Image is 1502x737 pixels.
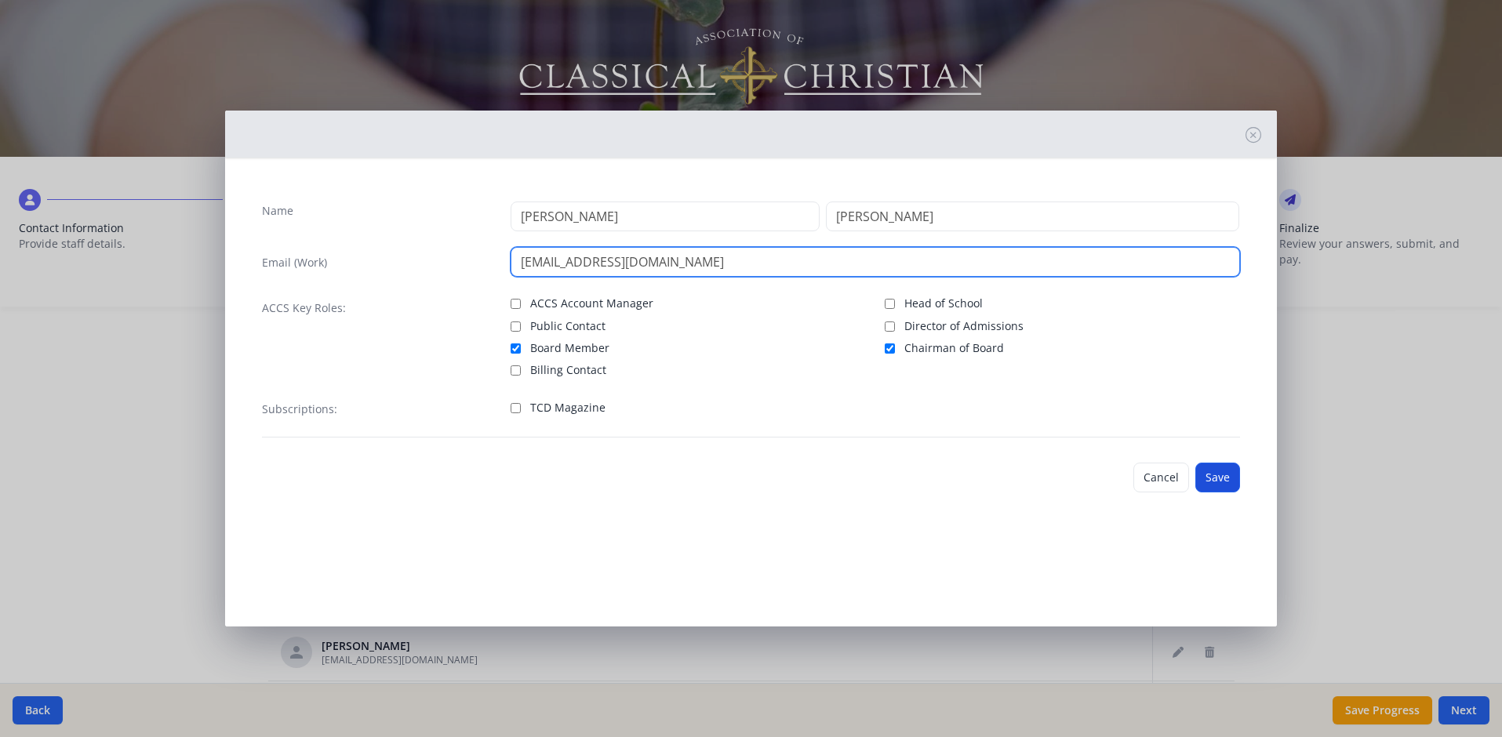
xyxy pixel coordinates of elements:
input: Public Contact [511,321,521,332]
span: Public Contact [530,318,606,334]
span: Chairman of Board [904,340,1004,356]
button: Cancel [1133,463,1189,492]
input: Board Member [511,343,521,354]
button: Save [1195,463,1240,492]
span: Billing Contact [530,362,606,378]
input: ACCS Account Manager [511,299,521,309]
label: Email (Work) [262,255,327,270]
input: Chairman of Board [885,343,895,354]
input: Director of Admissions [885,321,895,332]
span: Director of Admissions [904,318,1024,334]
label: ACCS Key Roles: [262,300,346,316]
span: ACCS Account Manager [530,296,653,311]
span: Head of School [904,296,983,311]
input: Last Name [826,201,1240,231]
span: TCD Magazine [530,400,606,416]
input: First Name [511,201,820,231]
span: Board Member [530,340,609,356]
input: Billing Contact [511,365,521,376]
input: Head of School [885,299,895,309]
label: Name [262,203,293,219]
label: Subscriptions: [262,401,337,417]
input: TCD Magazine [511,403,521,413]
input: contact@site.com [511,247,1240,277]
